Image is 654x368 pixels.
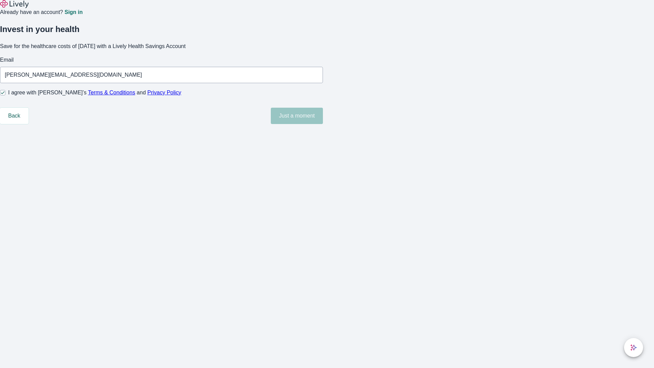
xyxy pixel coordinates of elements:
[64,10,82,15] a: Sign in
[8,89,181,97] span: I agree with [PERSON_NAME]’s and
[624,338,643,357] button: chat
[147,90,182,95] a: Privacy Policy
[88,90,135,95] a: Terms & Conditions
[630,344,637,351] svg: Lively AI Assistant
